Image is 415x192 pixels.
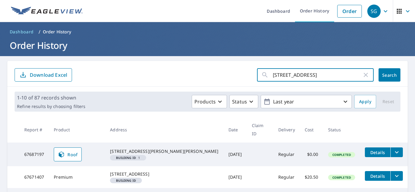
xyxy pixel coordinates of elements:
p: Refine results by choosing filters [17,104,85,109]
button: Search [379,68,400,82]
em: Building ID [116,156,136,159]
p: Status [232,98,247,105]
button: Products [192,95,227,108]
a: Roof [54,147,82,161]
td: Regular [273,143,300,166]
span: Roof [58,151,78,158]
span: Details [369,150,387,155]
span: 1 [112,156,144,159]
nav: breadcrumb [7,27,408,37]
td: [DATE] [224,166,247,188]
th: Status [323,116,360,143]
span: Dashboard [10,29,34,35]
h1: Order History [7,39,408,52]
th: Delivery [273,116,300,143]
p: Download Excel [30,72,67,78]
button: filesDropdownBtn-67687197 [390,147,403,157]
button: detailsBtn-67687197 [365,147,390,157]
p: 1-10 of 87 records shown [17,94,85,101]
button: detailsBtn-67671407 [365,171,390,181]
th: Product [49,116,105,143]
p: Last year [271,96,342,107]
th: Date [224,116,247,143]
span: Completed [329,153,355,157]
button: Download Excel [15,68,72,82]
td: 67671407 [19,166,49,188]
input: Address, Report #, Claim ID, etc. [273,66,362,83]
p: Order History [43,29,71,35]
button: Apply [354,95,376,108]
button: Status [229,95,258,108]
td: [DATE] [224,143,247,166]
div: SG [367,5,381,18]
span: Search [383,72,396,78]
button: Last year [261,95,352,108]
td: $0.00 [300,143,323,166]
button: filesDropdownBtn-67671407 [390,171,403,181]
p: Products [194,98,216,105]
span: Apply [359,98,371,106]
a: Order [337,5,362,18]
td: 67687197 [19,143,49,166]
td: Premium [49,166,105,188]
td: $20.50 [300,166,323,188]
th: Cost [300,116,323,143]
a: Dashboard [7,27,36,37]
em: Building ID [116,179,136,182]
span: Completed [329,175,355,180]
img: EV Logo [11,7,83,16]
th: Address [105,116,223,143]
th: Report # [19,116,49,143]
span: Details [369,173,387,179]
td: Regular [273,166,300,188]
li: / [39,28,40,35]
div: [STREET_ADDRESS][PERSON_NAME][PERSON_NAME] [110,148,218,154]
th: Claim ID [247,116,273,143]
div: [STREET_ADDRESS] [110,171,218,177]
